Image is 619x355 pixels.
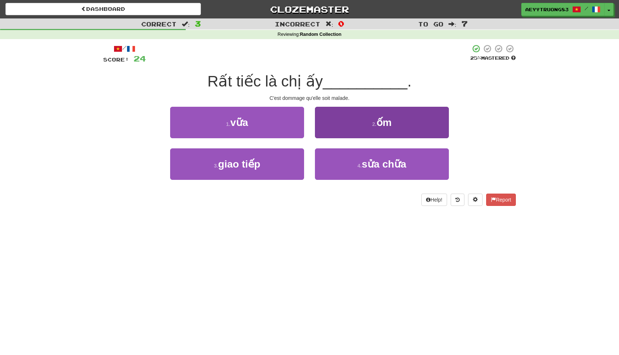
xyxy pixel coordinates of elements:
[362,159,406,170] span: sửa chữa
[325,21,333,27] span: :
[212,3,407,16] a: Clozemaster
[170,148,304,180] button: 3.giao tiếp
[218,159,261,170] span: giao tiếp
[5,3,201,15] a: Dashboard
[323,73,408,90] span: __________
[207,73,323,90] span: Rất tiếc là chị ấy
[372,121,376,127] small: 2 .
[521,3,605,16] a: AEYYTRUONG83 /
[315,148,449,180] button: 4.sửa chữa
[421,194,447,206] button: Help!
[103,94,516,102] div: C'est dommage qu'elle soit malade.
[418,20,443,28] span: To go
[315,107,449,138] button: 2.ốm
[134,54,146,63] span: 24
[585,6,588,11] span: /
[103,44,146,53] div: /
[470,55,481,61] span: 25 %
[376,117,392,128] span: ốm
[226,121,231,127] small: 1 .
[182,21,190,27] span: :
[451,194,464,206] button: Round history (alt+y)
[195,19,201,28] span: 3
[449,21,456,27] span: :
[525,6,569,13] span: AEYYTRUONG83
[300,32,341,37] strong: Random Collection
[170,107,304,138] button: 1.vữa
[338,19,344,28] span: 0
[407,73,412,90] span: .
[230,117,248,128] span: vữa
[462,19,468,28] span: 7
[214,163,218,169] small: 3 .
[103,56,129,63] span: Score:
[358,163,362,169] small: 4 .
[275,20,320,28] span: Incorrect
[141,20,177,28] span: Correct
[470,55,516,62] div: Mastered
[486,194,516,206] button: Report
